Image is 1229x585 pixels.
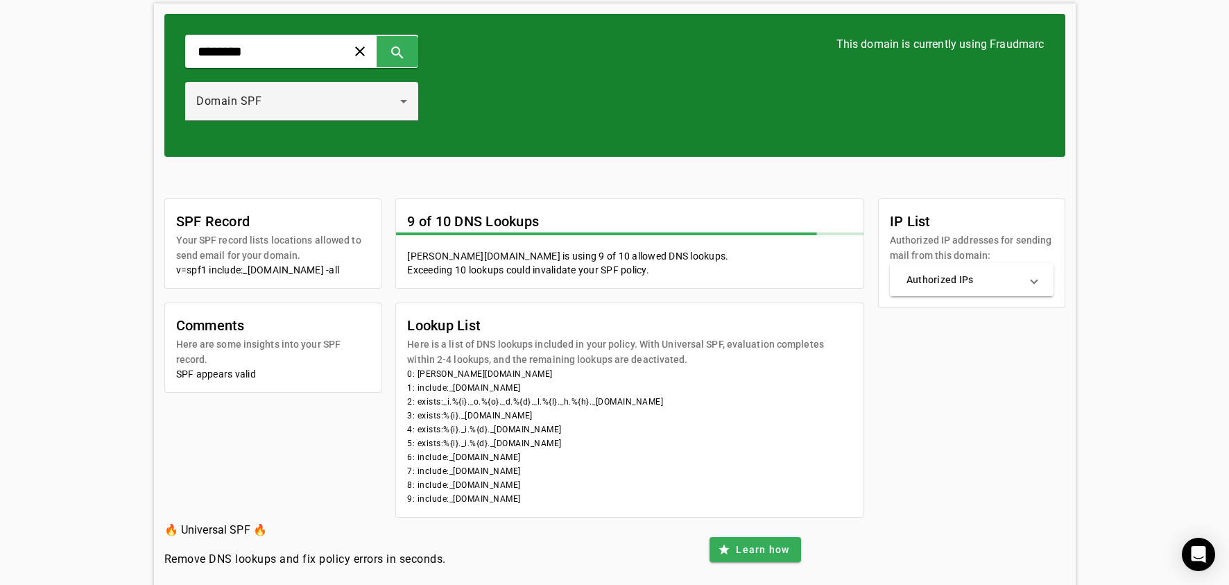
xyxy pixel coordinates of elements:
[407,210,539,232] mat-card-title: 9 of 10 DNS Lookups
[396,249,863,288] mat-card-content: [PERSON_NAME][DOMAIN_NAME] is using 9 of 10 allowed DNS lookups. Exceeding 10 lookups could inval...
[836,35,1045,54] h3: This domain is currently using Fraudmarc
[407,314,852,337] mat-card-title: Lookup List
[176,263,370,277] div: v=spf1 include:_[DOMAIN_NAME] -all
[407,395,852,409] li: 2: exists:_i.%{i}._o.%{o}._d.%{d}._l.%{l}._h.%{h}._[DOMAIN_NAME]
[736,543,789,557] span: Learn how
[407,381,852,395] li: 1: include:_[DOMAIN_NAME]
[176,337,370,367] mat-card-subtitle: Here are some insights into your SPF record.
[890,263,1054,296] mat-expansion-panel-header: Authorized IPs
[176,367,370,381] div: SPF appears valid
[164,551,446,568] h4: Remove DNS lookups and fix policy errors in seconds.
[407,436,852,450] li: 5: exists:%{i}._i.%{d}._[DOMAIN_NAME]
[176,210,370,232] mat-card-title: SPF Record
[407,464,852,478] li: 7: include:_[DOMAIN_NAME]
[906,273,1020,287] mat-panel-title: Authorized IPs
[710,537,800,562] button: Learn how
[407,423,852,436] li: 4: exists:%{i}._i.%{d}._[DOMAIN_NAME]
[176,314,370,337] mat-card-title: Comments
[196,94,261,108] span: Domain SPF
[164,520,446,540] h3: 🔥 Universal SPF 🔥
[890,210,1054,232] mat-card-title: IP List
[176,232,370,263] mat-card-subtitle: Your SPF record lists locations allowed to send email for your domain.
[1182,538,1215,571] div: Open Intercom Messenger
[407,337,852,367] mat-card-subtitle: Here is a list of DNS lookups included in your policy. With Universal SPF, evaluation completes w...
[407,492,852,506] li: 9: include:_[DOMAIN_NAME]
[407,409,852,423] li: 3: exists:%{i}._[DOMAIN_NAME]
[890,232,1054,263] mat-card-subtitle: Authorized IP addresses for sending mail from this domain:
[407,450,852,464] li: 6: include:_[DOMAIN_NAME]
[407,367,852,381] li: 0: [PERSON_NAME][DOMAIN_NAME]
[407,478,852,492] li: 8: include:_[DOMAIN_NAME]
